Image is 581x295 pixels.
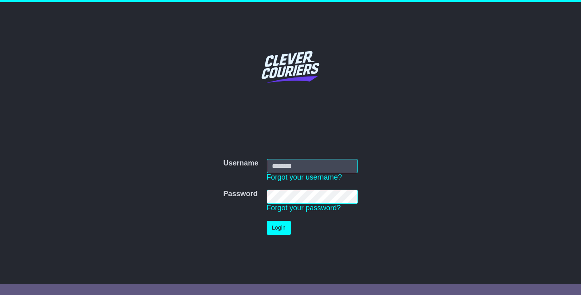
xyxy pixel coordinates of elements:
[256,32,325,101] img: Clever Couriers
[267,173,342,181] a: Forgot your username?
[267,221,291,235] button: Login
[267,204,341,212] a: Forgot your password?
[223,190,257,199] label: Password
[223,159,258,168] label: Username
